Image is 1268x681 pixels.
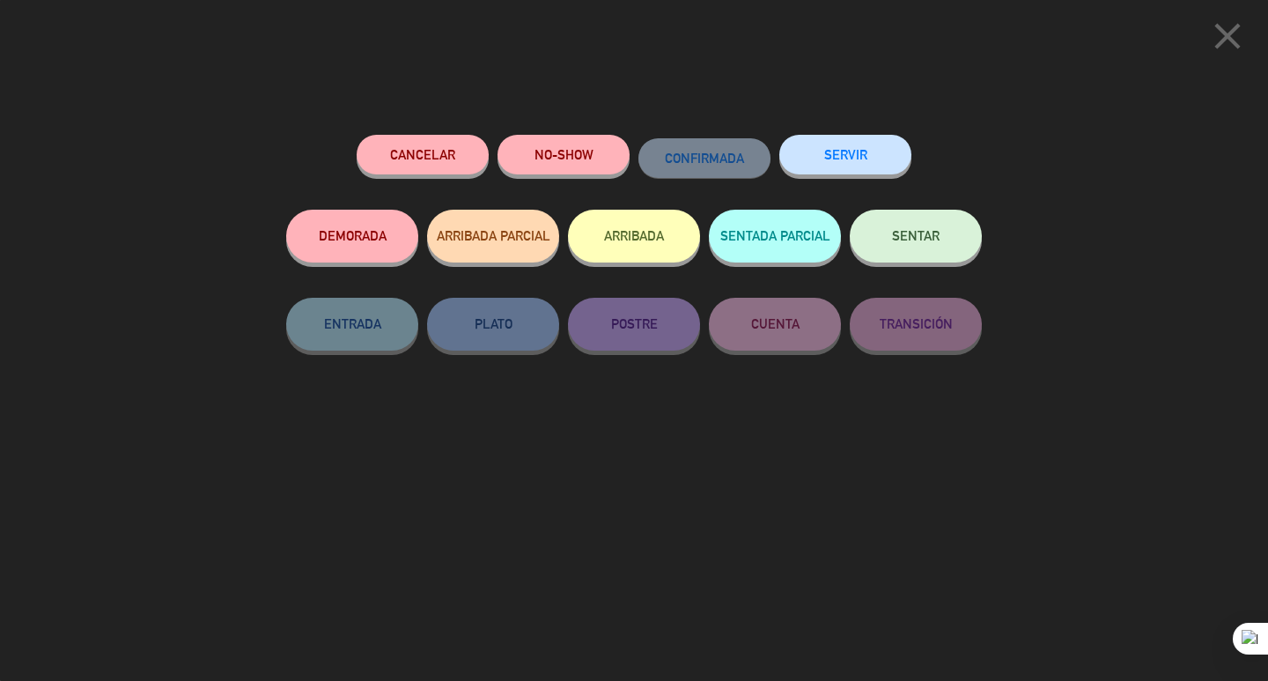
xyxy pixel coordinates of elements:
[568,210,700,263] button: ARRIBADA
[1205,14,1250,58] i: close
[638,138,770,178] button: CONFIRMADA
[850,298,982,351] button: TRANSICIÓN
[286,298,418,351] button: ENTRADA
[665,151,744,166] span: CONFIRMADA
[779,135,911,174] button: SERVIR
[437,228,550,243] span: ARRIBADA PARCIAL
[427,298,559,351] button: PLATO
[427,210,559,263] button: ARRIBADA PARCIAL
[498,135,630,174] button: NO-SHOW
[709,298,841,351] button: CUENTA
[286,210,418,263] button: DEMORADA
[709,210,841,263] button: SENTADA PARCIAL
[892,228,940,243] span: SENTAR
[568,298,700,351] button: POSTRE
[357,135,489,174] button: Cancelar
[850,210,982,263] button: SENTAR
[1200,13,1255,65] button: close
